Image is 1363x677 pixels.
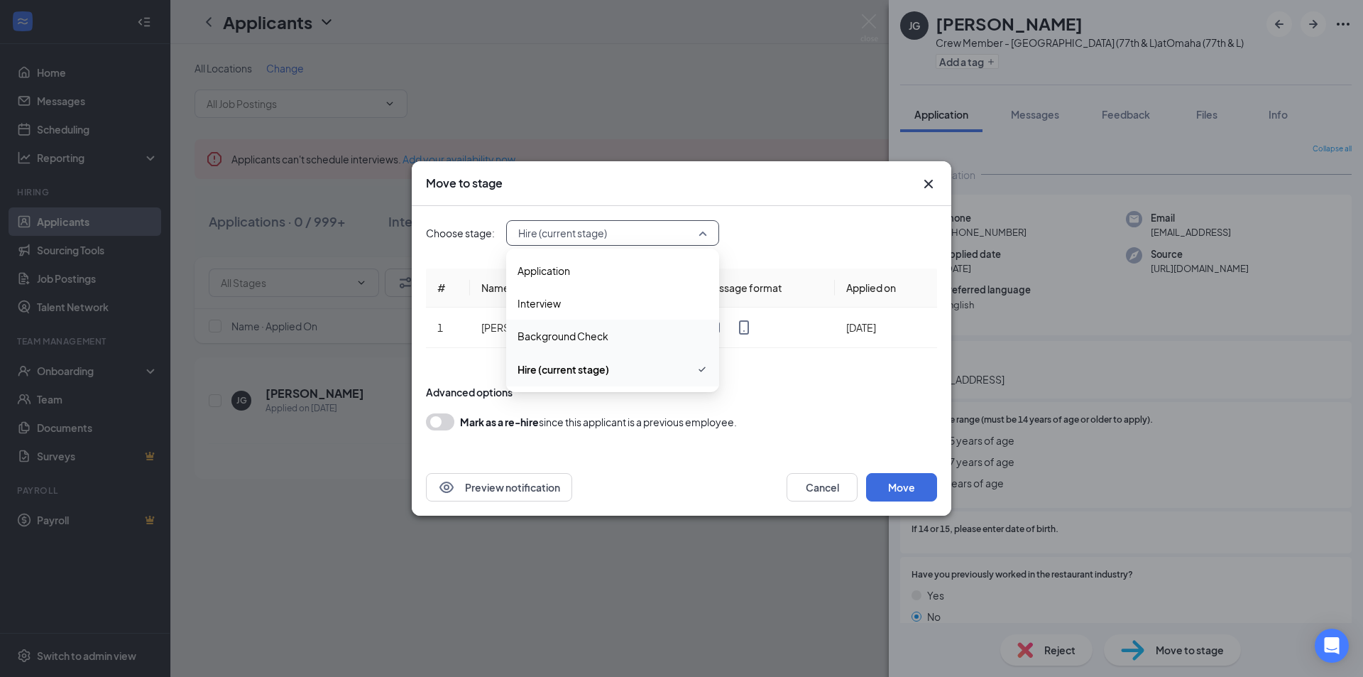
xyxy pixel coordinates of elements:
[866,473,937,502] button: Move
[460,413,737,430] div: since this applicant is a previous employee.
[835,308,937,348] td: [DATE]
[696,361,708,378] svg: Checkmark
[518,263,570,278] span: Application
[470,269,616,308] th: Name
[437,321,443,334] span: 1
[426,269,470,308] th: #
[518,296,561,311] span: Interview
[920,175,937,193] button: Close
[426,385,937,399] div: Advanced options
[787,473,858,502] button: Cancel
[470,308,616,348] td: [PERSON_NAME]
[518,222,607,244] span: Hire (current stage)
[438,479,455,496] svg: Eye
[518,362,609,377] span: Hire (current stage)
[460,416,539,428] b: Mark as a re-hire
[518,328,608,344] span: Background Check
[835,269,937,308] th: Applied on
[735,319,752,336] svg: MobileSms
[920,175,937,193] svg: Cross
[426,175,503,191] h3: Move to stage
[1315,629,1349,663] div: Open Intercom Messenger
[426,225,495,241] span: Choose stage:
[426,473,572,502] button: EyePreview notification
[693,269,835,308] th: Message format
